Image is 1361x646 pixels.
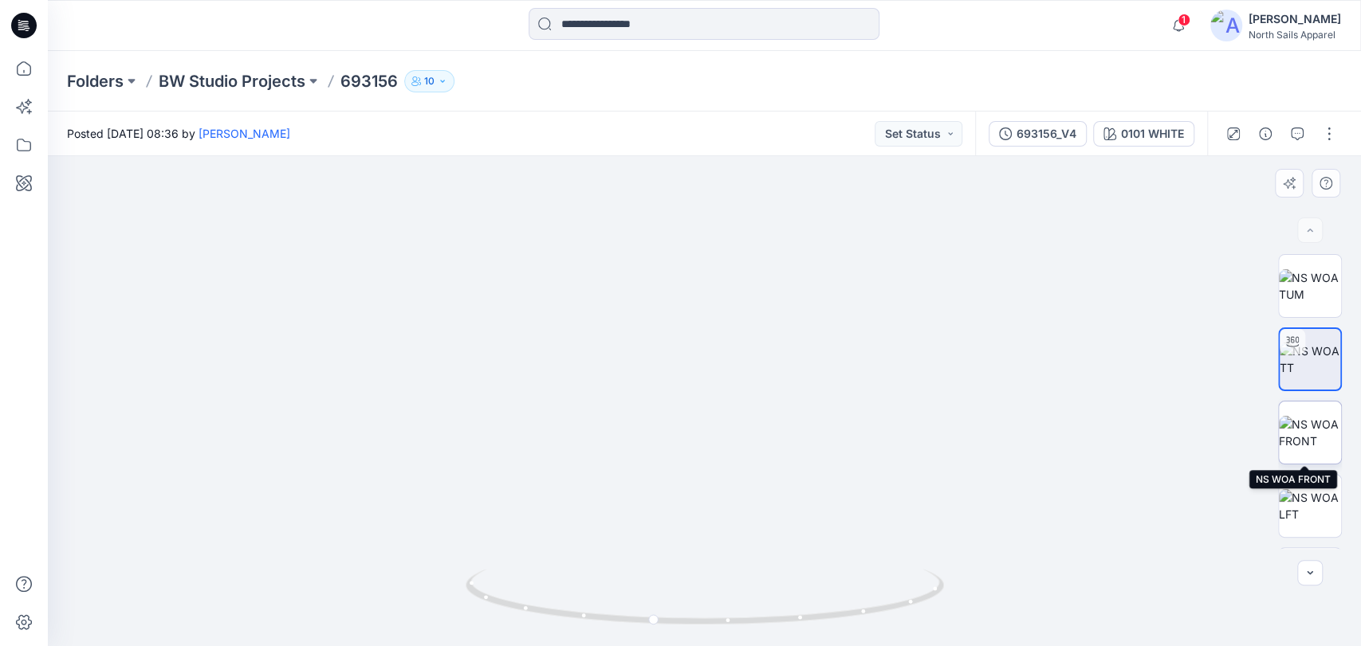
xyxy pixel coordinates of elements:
p: 693156 [340,70,398,92]
img: NS WOA TUM [1279,269,1341,303]
img: NS WOA TT [1280,343,1340,376]
div: [PERSON_NAME] [1249,10,1341,29]
button: 693156_V4 [989,121,1087,147]
span: Posted [DATE] 08:36 by [67,125,290,142]
a: Folders [67,70,124,92]
img: NS WOA LFT [1279,489,1341,523]
div: 693156_V4 [1017,125,1076,143]
button: 0101 WHITE [1093,121,1194,147]
button: 10 [404,70,454,92]
div: North Sails Apparel [1249,29,1341,41]
button: Details [1253,121,1278,147]
p: 10 [424,72,435,90]
div: 0101 WHITE [1121,125,1184,143]
a: BW Studio Projects [159,70,305,92]
span: 1 [1178,14,1190,26]
img: NS WOA FRONT [1279,416,1341,449]
a: [PERSON_NAME] [199,127,290,140]
img: avatar [1210,10,1242,41]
